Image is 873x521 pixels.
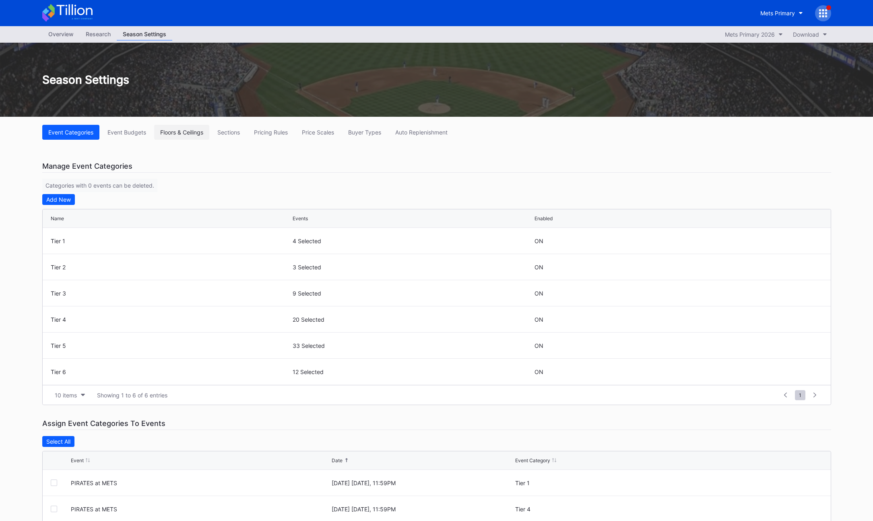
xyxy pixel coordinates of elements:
[302,129,334,136] div: Price Scales
[42,28,80,40] div: Overview
[389,125,454,140] button: Auto Replenishment
[293,264,532,271] div: 3 Selected
[535,316,543,323] div: ON
[80,28,117,40] div: Research
[725,31,775,38] div: Mets Primary 2026
[217,129,240,136] div: Sections
[535,215,553,221] div: Enabled
[80,28,117,41] a: Research
[42,436,74,447] button: Select All
[721,29,787,40] button: Mets Primary 2026
[332,457,343,463] div: Date
[348,129,381,136] div: Buyer Types
[293,316,532,323] div: 20 Selected
[211,125,246,140] button: Sections
[51,368,291,375] div: Tier 6
[296,125,340,140] button: Price Scales
[293,342,532,349] div: 33 Selected
[51,238,291,244] div: Tier 1
[42,194,75,205] button: Add New
[48,129,93,136] div: Event Categories
[515,480,774,486] div: Tier 1
[42,179,157,192] div: Categories with 0 events can be deleted.
[42,125,99,140] button: Event Categories
[42,160,831,173] div: Manage Event Categories
[46,196,71,203] div: Add New
[51,215,64,221] div: Name
[34,73,839,87] div: Season Settings
[515,457,550,463] div: Event Category
[51,290,291,297] div: Tier 3
[754,6,809,21] button: Mets Primary
[293,368,532,375] div: 12 Selected
[51,390,89,401] button: 10 items
[535,290,543,297] div: ON
[293,238,532,244] div: 4 Selected
[71,506,330,513] div: PIRATES at METS
[793,31,819,38] div: Download
[332,480,513,486] div: [DATE] [DATE], 11:59PM
[535,264,543,271] div: ON
[42,28,80,41] a: Overview
[395,129,448,136] div: Auto Replenishment
[789,29,831,40] button: Download
[515,506,774,513] div: Tier 4
[71,457,84,463] div: Event
[42,417,831,430] div: Assign Event Categories To Events
[154,125,209,140] button: Floors & Ceilings
[535,342,543,349] div: ON
[46,438,70,445] div: Select All
[97,392,167,399] div: Showing 1 to 6 of 6 entries
[342,125,387,140] button: Buyer Types
[535,368,543,375] div: ON
[107,129,146,136] div: Event Budgets
[535,238,543,244] div: ON
[248,125,294,140] button: Pricing Rules
[51,316,291,323] div: Tier 4
[117,28,172,41] a: Season Settings
[55,392,77,399] div: 10 items
[254,129,288,136] div: Pricing Rules
[51,264,291,271] div: Tier 2
[293,215,308,221] div: Events
[795,390,805,400] span: 1
[71,480,330,486] div: PIRATES at METS
[51,342,291,349] div: Tier 5
[332,506,513,513] div: [DATE] [DATE], 11:59PM
[293,290,532,297] div: 9 Selected
[160,129,203,136] div: Floors & Ceilings
[101,125,152,140] button: Event Budgets
[760,10,795,17] div: Mets Primary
